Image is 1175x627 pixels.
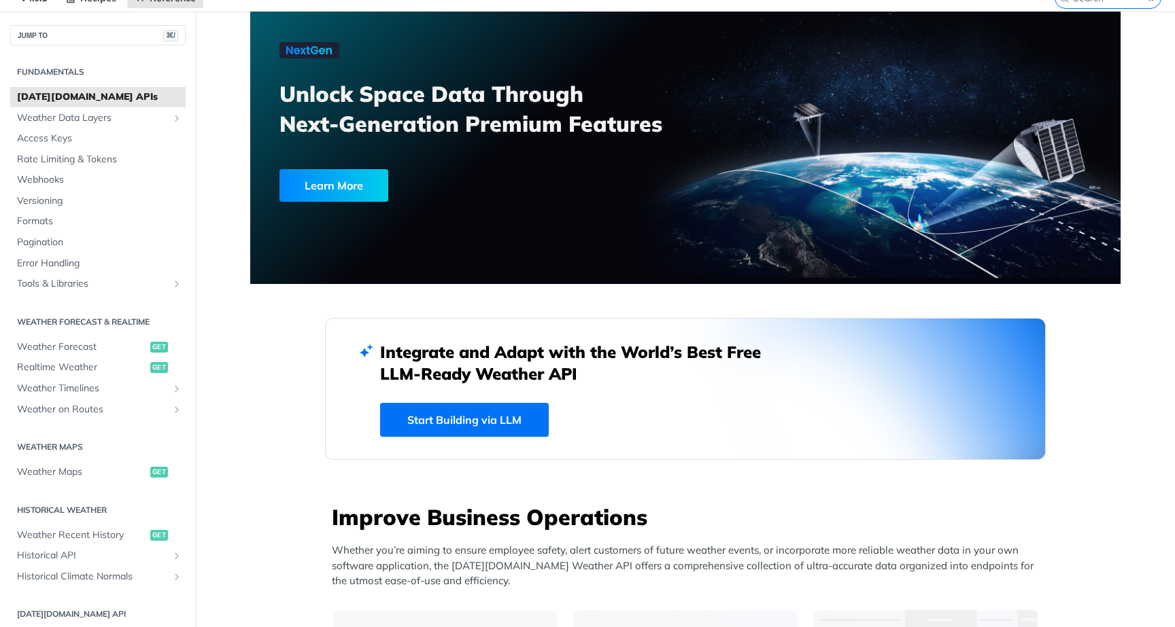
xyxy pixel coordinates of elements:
[171,550,182,561] button: Show subpages for Historical API
[380,341,781,384] h2: Integrate and Adapt with the World’s Best Free LLM-Ready Weather API
[10,608,186,620] h2: [DATE][DOMAIN_NAME] API
[10,128,186,149] a: Access Keys
[17,153,182,166] span: Rate Limiting & Tokens
[279,169,388,202] div: Learn More
[332,502,1046,532] h3: Improve Business Operations
[17,111,168,125] span: Weather Data Layers
[17,549,168,562] span: Historical API
[17,90,182,104] span: [DATE][DOMAIN_NAME] APIs
[150,530,168,541] span: get
[279,169,616,202] a: Learn More
[17,215,182,228] span: Formats
[17,570,168,584] span: Historical Climate Normals
[10,66,186,78] h2: Fundamentals
[163,30,178,41] span: ⌘/
[10,108,186,128] a: Weather Data LayersShow subpages for Weather Data Layers
[17,257,182,270] span: Error Handling
[10,87,186,107] a: [DATE][DOMAIN_NAME] APIs
[171,113,182,124] button: Show subpages for Weather Data Layers
[17,382,168,395] span: Weather Timelines
[10,274,186,294] a: Tools & LibrariesShow subpages for Tools & Libraries
[10,545,186,566] a: Historical APIShow subpages for Historical API
[17,529,147,542] span: Weather Recent History
[17,173,182,187] span: Webhooks
[279,79,700,139] h3: Unlock Space Data Through Next-Generation Premium Features
[332,543,1046,589] p: Whether you’re aiming to ensure employee safety, alert customers of future weather events, or inc...
[17,194,182,208] span: Versioning
[279,42,339,58] img: NextGen
[17,236,182,249] span: Pagination
[10,25,186,46] button: JUMP TO⌘/
[17,340,147,354] span: Weather Forecast
[171,279,182,289] button: Show subpages for Tools & Libraries
[150,467,168,478] span: get
[10,232,186,253] a: Pagination
[17,132,182,145] span: Access Keys
[10,149,186,170] a: Rate Limiting & Tokens
[17,277,168,291] span: Tools & Libraries
[380,403,549,437] a: Start Building via LLM
[150,342,168,353] span: get
[10,525,186,545] a: Weather Recent Historyget
[10,211,186,232] a: Formats
[17,403,168,416] span: Weather on Routes
[10,337,186,357] a: Weather Forecastget
[150,362,168,373] span: get
[10,170,186,190] a: Webhooks
[10,462,186,482] a: Weather Mapsget
[10,357,186,378] a: Realtime Weatherget
[10,567,186,587] a: Historical Climate NormalsShow subpages for Historical Climate Normals
[10,191,186,211] a: Versioning
[17,361,147,374] span: Realtime Weather
[17,465,147,479] span: Weather Maps
[10,504,186,516] h2: Historical Weather
[10,441,186,453] h2: Weather Maps
[10,253,186,274] a: Error Handling
[10,316,186,328] h2: Weather Forecast & realtime
[10,399,186,420] a: Weather on RoutesShow subpages for Weather on Routes
[171,404,182,415] button: Show subpages for Weather on Routes
[171,383,182,394] button: Show subpages for Weather Timelines
[10,378,186,399] a: Weather TimelinesShow subpages for Weather Timelines
[171,571,182,582] button: Show subpages for Historical Climate Normals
